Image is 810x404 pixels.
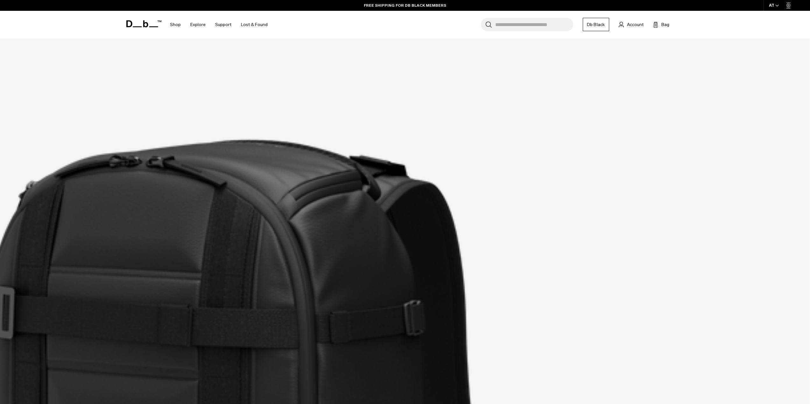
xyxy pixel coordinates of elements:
button: Bag [653,21,669,28]
nav: Main Navigation [165,11,272,38]
a: Account [619,21,644,28]
a: Support [215,13,231,36]
a: Explore [190,13,206,36]
span: Bag [661,21,669,28]
a: Db Black [583,18,609,31]
a: FREE SHIPPING FOR DB BLACK MEMBERS [364,3,446,8]
a: Lost & Found [241,13,268,36]
a: Shop [170,13,181,36]
span: Account [627,21,644,28]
